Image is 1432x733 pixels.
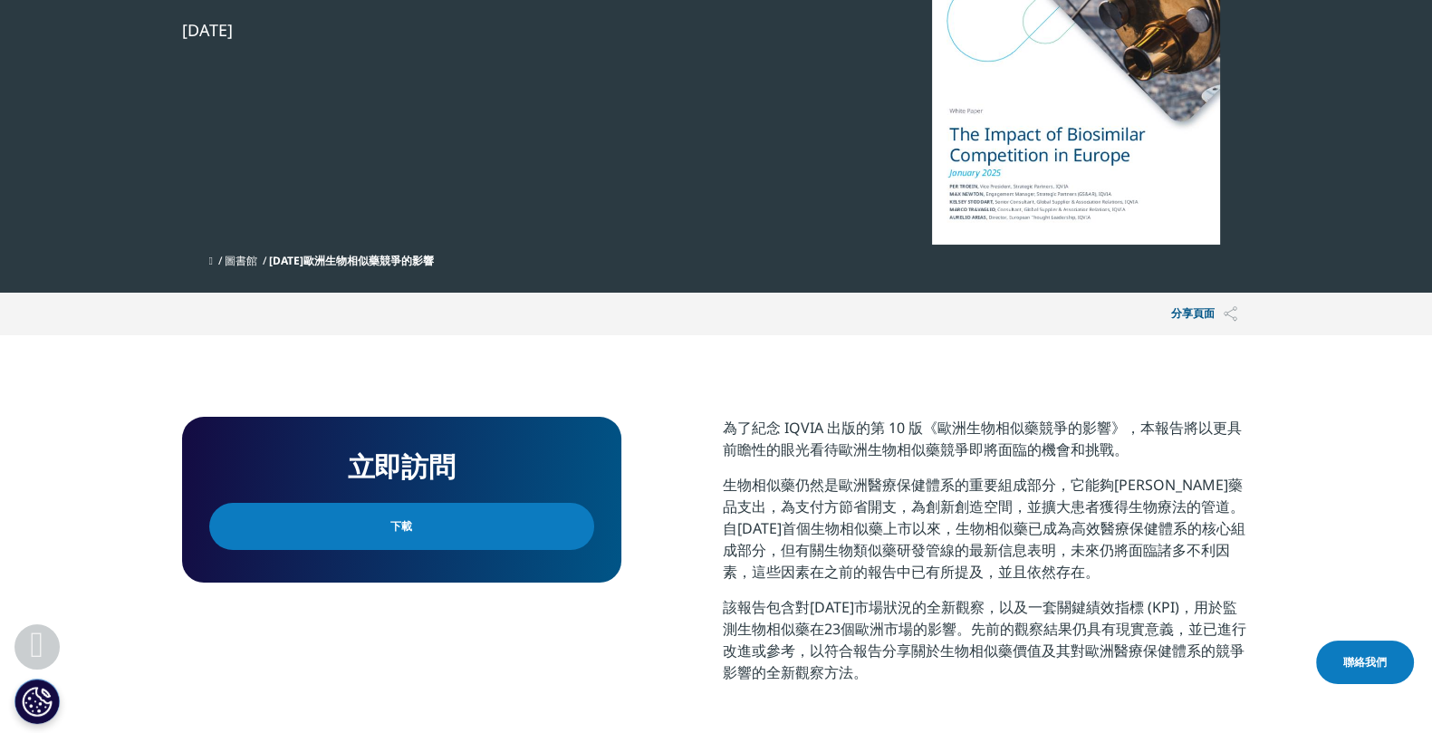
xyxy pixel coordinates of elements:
font: 聯絡我們 [1343,654,1387,670]
a: 聯絡我們 [1316,641,1414,684]
button: 分享頁面分享頁面 [1158,293,1251,335]
font: 為了紀念 IQVIA 出版的第 10 版《歐洲生物相似藥競爭的影響》，本報告將以更具前瞻性的眼光看待歐洲生物相似藥競爭即將面臨的機會和挑戰。 [723,418,1242,459]
a: 圖書館 [225,253,257,268]
img: 分享頁面 [1224,306,1237,322]
font: [DATE]歐洲生物相似藥競爭的影響 [269,253,434,268]
font: 生物相似藥仍然是歐洲醫療保健體系的重要組成部分，它能夠[PERSON_NAME]藥品支出，為支付方節省開支，為創新創造空間，並擴大患者獲得生物療法的管道。自[DATE]首個生物相似藥上市以來，生... [723,475,1245,582]
font: 該報告包含對[DATE]市場狀況的全新觀察，以及一套關鍵績效指標 (KPI)，用於監測生物相似藥在23個歐洲市場的影響。先前的觀察結果仍具有現實意義，並已進行改進或參考，以符合報告分享關於生物相... [723,597,1246,682]
button: Cookie 设置 [14,679,60,724]
font: 分享頁面 [1171,305,1215,321]
a: 下載 [209,503,594,550]
font: 下載 [390,518,412,534]
font: [DATE] [182,19,233,41]
font: 立即訪問 [348,448,456,485]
